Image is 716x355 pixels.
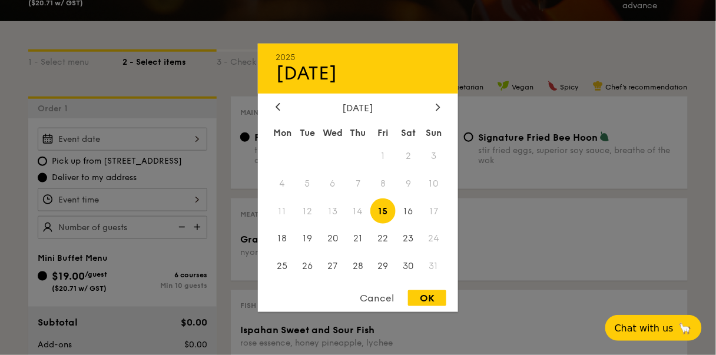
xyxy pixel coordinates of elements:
span: 17 [421,198,446,224]
span: 4 [270,171,295,196]
span: 1 [370,143,396,168]
span: 9 [396,171,421,196]
span: 3 [421,143,446,168]
div: [DATE] [276,62,440,84]
span: 10 [421,171,446,196]
span: 7 [346,171,371,196]
span: 16 [396,198,421,224]
div: Cancel [348,290,406,306]
span: 15 [370,198,396,224]
span: 2 [396,143,421,168]
span: 19 [295,226,320,251]
div: Wed [320,122,346,143]
div: [DATE] [276,102,440,113]
button: Chat with us🦙 [605,315,702,341]
div: Tue [295,122,320,143]
span: 24 [421,226,446,251]
span: 22 [370,226,396,251]
span: 26 [295,254,320,279]
div: Sun [421,122,446,143]
span: Chat with us [615,323,674,334]
span: 5 [295,171,320,196]
div: Fri [370,122,396,143]
span: 13 [320,198,346,224]
span: 18 [270,226,295,251]
span: 20 [320,226,346,251]
span: 31 [421,254,446,279]
div: Thu [346,122,371,143]
span: 23 [396,226,421,251]
span: 12 [295,198,320,224]
span: 14 [346,198,371,224]
span: 11 [270,198,295,224]
div: Mon [270,122,295,143]
span: 28 [346,254,371,279]
span: 6 [320,171,346,196]
div: OK [408,290,446,306]
span: 25 [270,254,295,279]
span: 8 [370,171,396,196]
span: 21 [346,226,371,251]
span: 27 [320,254,346,279]
div: 2025 [276,52,440,62]
span: 30 [396,254,421,279]
span: 29 [370,254,396,279]
div: Sat [396,122,421,143]
span: 🦙 [678,321,692,335]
